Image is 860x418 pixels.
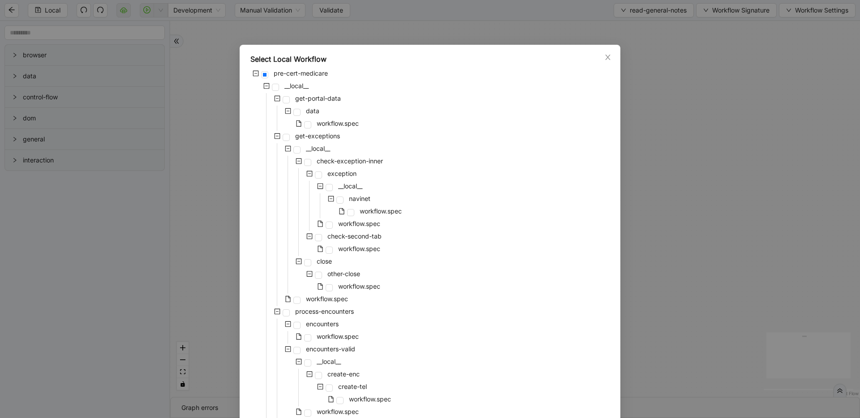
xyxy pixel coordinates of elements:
span: __local__ [306,145,330,152]
span: process-encounters [293,306,356,317]
span: encounters [306,320,339,328]
span: check-exception-inner [315,156,385,166]
span: pre-cert-medicare [272,68,330,79]
div: Select Local Workflow [250,54,610,64]
span: minus-square [306,171,313,177]
span: __local__ [283,81,310,91]
span: minus-square [306,371,313,377]
span: minus-square [274,133,280,139]
span: file [317,246,323,252]
span: minus-square [306,271,313,277]
span: minus-square [253,70,259,77]
span: encounters-valid [306,345,355,353]
span: file [339,208,345,214]
span: create-tel [336,381,369,392]
span: __local__ [317,358,341,365]
span: exception [326,168,358,179]
span: minus-square [274,308,280,315]
span: file [296,120,302,127]
span: check-second-tab [327,232,382,240]
span: check-exception-inner [317,157,383,165]
span: minus-square [263,83,270,89]
span: check-second-tab [326,231,383,242]
span: data [304,106,321,116]
span: __local__ [304,143,332,154]
span: close [317,257,332,265]
span: minus-square [285,145,291,152]
span: file [296,409,302,415]
span: data [306,107,319,115]
span: create-enc [326,369,361,380]
span: workflow.spec [360,207,402,215]
span: workflow.spec [336,243,382,254]
span: create-tel [338,383,367,390]
span: create-enc [327,370,360,378]
span: workflow.spec [315,118,361,129]
span: workflow.spec [317,119,359,127]
span: minus-square [296,158,302,164]
span: workflow.spec [338,245,380,252]
span: workflow.spec [317,408,359,415]
span: workflow.spec [338,282,380,290]
span: minus-square [285,108,291,114]
span: pre-cert-medicare [274,69,328,77]
span: __local__ [338,182,362,190]
span: encounters [304,319,340,329]
span: other-close [326,269,362,279]
button: Close [603,52,613,62]
span: minus-square [328,196,334,202]
span: workflow.spec [336,281,382,292]
span: workflow.spec [347,394,393,405]
span: workflow.spec [349,395,391,403]
span: close [315,256,334,267]
span: workflow.spec [315,331,361,342]
span: minus-square [306,233,313,239]
span: file [328,396,334,402]
span: minus-square [296,358,302,365]
span: get-portal-data [293,93,343,104]
span: close [604,54,611,61]
span: navinet [349,195,370,202]
span: workflow.spec [317,333,359,340]
span: workflow.spec [358,206,404,217]
span: minus-square [317,384,323,390]
span: workflow.spec [315,406,361,417]
span: workflow.spec [338,220,380,227]
span: minus-square [285,321,291,327]
span: file [317,221,323,227]
span: minus-square [274,95,280,102]
span: workflow.spec [306,295,348,303]
span: workflow.spec [336,218,382,229]
span: file [296,333,302,340]
span: get-exceptions [295,132,340,140]
span: file [285,296,291,302]
span: get-portal-data [295,94,341,102]
span: get-exceptions [293,131,342,141]
span: encounters-valid [304,344,357,354]
span: __local__ [336,181,364,192]
span: other-close [327,270,360,277]
span: __local__ [315,356,343,367]
span: file [317,283,323,290]
span: minus-square [285,346,291,352]
span: __local__ [284,82,309,90]
span: process-encounters [295,307,354,315]
span: exception [327,170,357,177]
span: minus-square [296,258,302,264]
span: workflow.spec [304,294,350,304]
span: minus-square [317,183,323,189]
span: navinet [347,193,372,204]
